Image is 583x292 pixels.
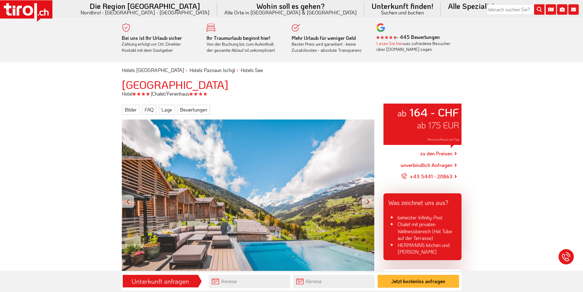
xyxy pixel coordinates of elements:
small: Suchen und buchen [372,10,433,15]
b: - 445 Bewertungen [376,34,440,40]
b: Ihr Traumurlaub beginnt hier! [207,35,270,41]
button: Jetzt kostenlos anfragen [378,275,459,288]
a: Lesen Sie hier [376,40,403,46]
li: HERMANNS kitchen und [PERSON_NAME] [388,242,457,256]
div: was zufriedene Besucher über [DOMAIN_NAME] sagen [376,40,452,52]
div: Bester Preis wird garantiert - keine Zusatzkosten - absolute Transparenz [292,35,368,53]
i: Karte öffnen [546,4,556,15]
span: | [151,90,152,97]
div: Zahlung erfolgt vor Ort. Direkter Kontakt mit dem Gastgeber [122,35,198,53]
a: Hotels See [241,67,263,73]
a: FAQ [142,105,156,115]
span: Preis pro Person und Tag [427,138,459,142]
div: Unterkunft anfragen [125,276,196,286]
a: Bilder [122,105,140,115]
strong: 164 - CHF [409,105,459,119]
a: Bewertungen [177,105,210,115]
a: zu den Preisen [420,146,452,161]
a: +43 5441 - 20863 [401,169,452,184]
a: Hotels Paznaun Ischgl [189,67,235,73]
div: Von der Buchung bis zum Aufenthalt, der gesamte Ablauf ist unkompliziert [207,35,282,53]
a: Lage [159,105,175,115]
b: Mehr Urlaub für weniger Geld [292,35,356,41]
i: Fotogalerie [557,4,567,15]
b: Bei uns ist Ihr Urlaub sicher [122,35,182,41]
div: Hotel Chalet/Ferienhaus [117,90,466,97]
small: Alle Orte in [GEOGRAPHIC_DATA] & [GEOGRAPHIC_DATA] [224,10,357,15]
img: google [376,23,385,32]
div: Was zeichnet uns aus? [383,193,462,209]
i: Kontakt [568,4,579,15]
small: Nordtirol - [GEOGRAPHIC_DATA] - [GEOGRAPHIC_DATA] [80,10,210,15]
input: Abreise [293,275,375,288]
small: ab [397,107,407,119]
div: Unsere Stärken [383,269,462,285]
h1: [GEOGRAPHIC_DATA] [122,78,462,91]
a: Hotels [GEOGRAPHIC_DATA] [122,67,184,73]
a: unverbindlich Anfragen [401,161,452,169]
li: Chalet mit privaten Wellnessbereich (Hot Tube auf der Terrasse) [388,221,457,241]
input: Wonach suchen Sie? [486,4,544,15]
li: beheizter Infinity-Pool [388,214,457,221]
span: ab 175 EUR [417,119,459,131]
input: Anreise [209,275,290,288]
